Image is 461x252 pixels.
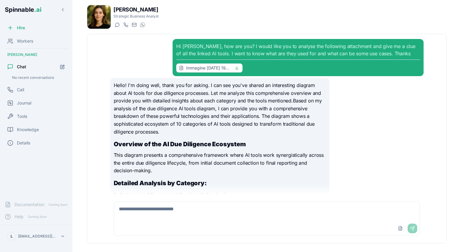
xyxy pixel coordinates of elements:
span: Immagine 2025-08-05 195653.png [186,65,231,71]
strong: Overview of the AI Due Diligence Ecosystem [114,141,246,148]
span: Chat [17,64,26,70]
button: Start a call with Gloria Kumar [122,21,129,28]
button: Start new chat [57,62,68,72]
div: [PERSON_NAME] [2,50,70,60]
span: Call [17,87,24,93]
h1: [PERSON_NAME] [113,5,159,14]
span: Coming Soon [26,214,49,220]
button: Send email to gloria.kumar@getspinnable.ai [130,21,138,28]
span: Spinnable [5,6,41,13]
span: Help [14,214,24,220]
p: Hello! I'm doing well, thank you for asking. I can see you've shared an interesting diagram about... [114,82,326,136]
span: Coming Soon [47,202,69,208]
button: Start a chat with Gloria Kumar [113,21,121,28]
p: This diagram presents a comprehensive framework where AI tools work synergistically across the en... [114,151,326,175]
div: Hi [PERSON_NAME], how are you? I would like you to analyse the following attachment and give me a... [176,43,420,73]
span: L [11,234,13,239]
span: Details [17,140,30,146]
strong: 1. Automated Document Review & Analysis [114,192,229,198]
div: No recent conversations [10,74,68,81]
img: WhatsApp [140,22,145,27]
img: Gloria Kumar [87,5,111,29]
strong: Detailed Analysis by Category: [114,179,207,187]
span: Workers [17,38,33,44]
p: [EMAIL_ADDRESS][DOMAIN_NAME] [18,234,58,239]
button: L[EMAIL_ADDRESS][DOMAIN_NAME] [5,230,68,242]
span: Documentation [14,202,44,208]
p: Strategic Business Analyst [113,14,159,19]
button: Click to download [234,65,240,71]
span: Journal [17,100,31,106]
span: Hire [17,25,25,31]
button: WhatsApp [139,21,146,28]
span: .ai [34,6,41,13]
span: Tools [17,113,27,119]
span: Knowledge [17,127,39,133]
